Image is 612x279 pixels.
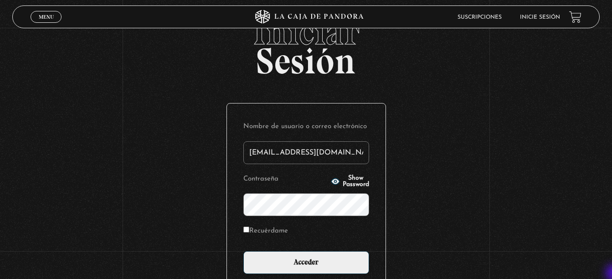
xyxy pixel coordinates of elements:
span: Iniciar [12,14,600,50]
h2: Sesión [12,14,600,72]
a: Inicie sesión [520,15,560,20]
label: Nombre de usuario o correo electrónico [243,120,369,134]
label: Recuérdame [243,224,288,238]
a: Suscripciones [458,15,502,20]
span: Menu [39,14,54,20]
button: Show Password [331,175,369,188]
span: Show Password [343,175,369,188]
input: Recuérdame [243,227,249,232]
span: Cerrar [36,22,57,28]
a: View your shopping cart [569,11,581,23]
input: Acceder [243,251,369,274]
label: Contraseña [243,172,328,186]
